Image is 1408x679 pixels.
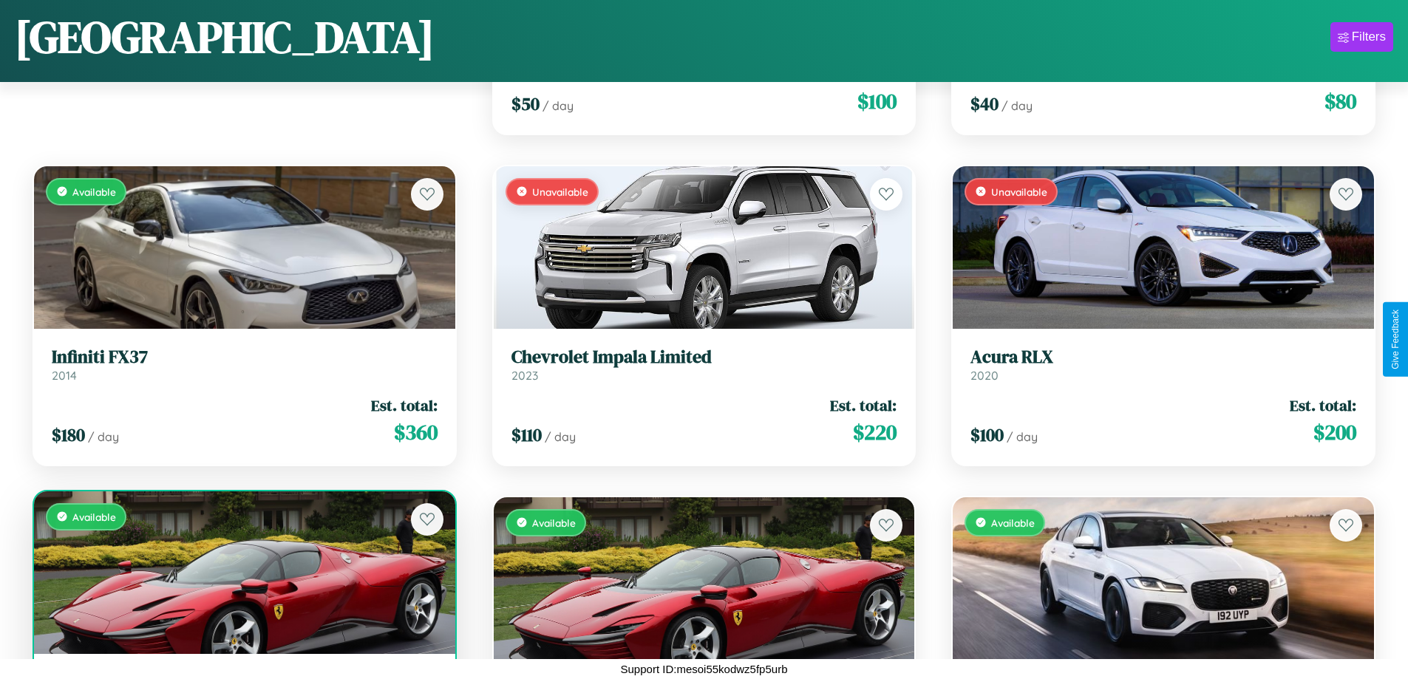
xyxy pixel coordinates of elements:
p: Support ID: mesoi55kodwz5fp5urb [621,659,788,679]
span: $ 220 [853,417,897,447]
span: / day [1007,429,1038,444]
span: / day [88,429,119,444]
span: $ 180 [52,423,85,447]
span: Available [991,516,1035,529]
span: Unavailable [991,185,1047,198]
span: $ 80 [1324,86,1356,116]
span: $ 360 [394,417,438,447]
span: / day [545,429,576,444]
span: $ 40 [970,92,999,116]
h3: Chevrolet Impala Limited [511,347,897,368]
h3: Acura RLX [970,347,1356,368]
span: Unavailable [532,185,588,198]
span: Available [72,185,116,198]
span: / day [543,98,574,113]
span: 2014 [52,368,77,383]
span: $ 110 [511,423,542,447]
h3: Infiniti FX37 [52,347,438,368]
span: 2020 [970,368,999,383]
span: $ 100 [970,423,1004,447]
div: Give Feedback [1390,310,1401,369]
a: Infiniti FX372014 [52,347,438,383]
h1: [GEOGRAPHIC_DATA] [15,7,435,67]
span: Est. total: [1290,395,1356,416]
span: Available [532,516,576,529]
button: Filters [1330,22,1393,52]
span: Est. total: [830,395,897,416]
span: $ 200 [1313,417,1356,447]
span: Est. total: [371,395,438,416]
span: / day [1001,98,1033,113]
a: Chevrolet Impala Limited2023 [511,347,897,383]
div: Filters [1352,30,1386,44]
a: Acura RLX2020 [970,347,1356,383]
span: $ 50 [511,92,540,116]
span: 2023 [511,368,538,383]
span: Available [72,511,116,523]
span: $ 100 [857,86,897,116]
